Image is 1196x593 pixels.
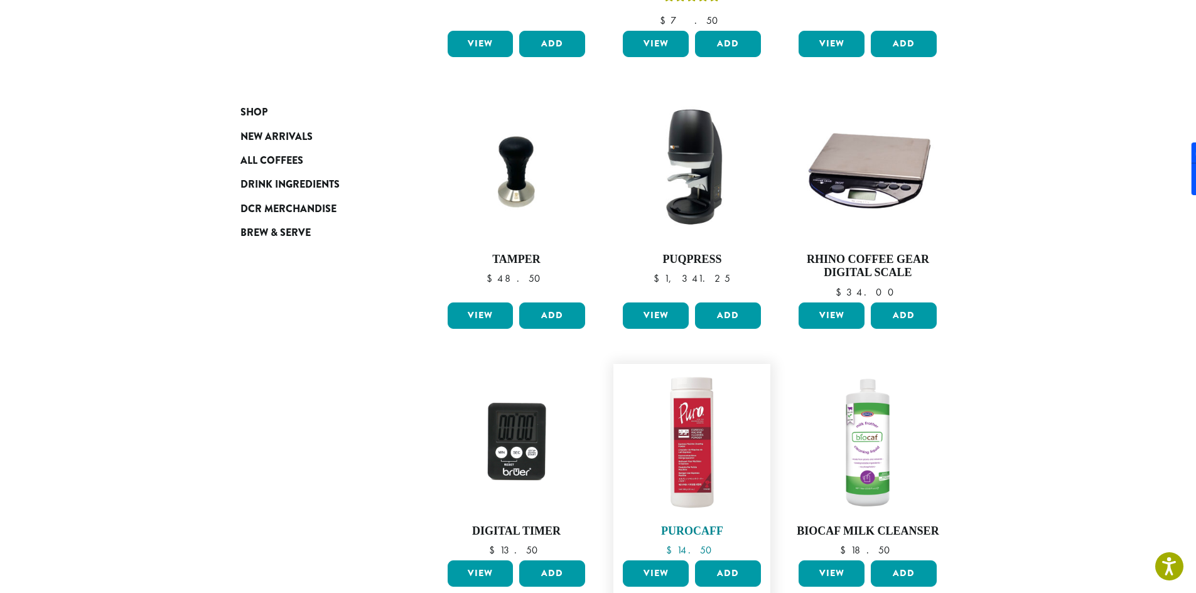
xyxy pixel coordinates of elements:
[620,253,764,267] h4: PuqPress
[695,302,761,329] button: Add
[795,99,940,243] img: Coffee-Gear-portafilter-bench-scale-300x300.jpg
[444,99,588,243] img: Tamper-300x300.jpg
[660,14,671,27] span: $
[489,543,500,557] span: $
[799,31,865,57] a: View
[840,543,851,557] span: $
[799,302,865,329] a: View
[240,201,337,217] span: DCR Merchandise
[448,31,514,57] a: View
[620,99,764,297] a: PuqPress $1,341.25
[240,173,391,196] a: Drink Ingredients
[623,31,689,57] a: View
[240,153,303,169] span: All Coffees
[487,272,497,285] span: $
[871,31,937,57] button: Add
[795,370,940,556] a: BioCaf Milk Cleanser $18.50
[444,370,588,515] img: DP3449.01.png
[519,302,585,329] button: Add
[795,253,940,280] h4: Rhino Coffee Gear Digital Scale
[489,543,544,557] bdi: 13.50
[519,31,585,57] button: Add
[836,286,900,299] bdi: 34.00
[871,302,937,329] button: Add
[448,302,514,329] a: View
[623,560,689,587] a: View
[871,560,937,587] button: Add
[695,560,761,587] button: Add
[623,302,689,329] a: View
[654,272,664,285] span: $
[240,221,391,245] a: Brew & Serve
[444,525,589,538] h4: Digital Timer
[836,286,846,299] span: $
[519,560,585,587] button: Add
[654,272,730,285] bdi: 1,341.25
[240,129,313,145] span: New Arrivals
[666,543,718,557] bdi: 14.50
[240,100,391,124] a: Shop
[620,525,764,538] h4: PuroCaff
[620,99,764,243] img: PuqPress_Black-300x300.jpg
[240,225,311,241] span: Brew & Serve
[240,124,391,148] a: New Arrivals
[240,197,391,221] a: DCR Merchandise
[660,14,724,27] bdi: 7.50
[240,105,267,120] span: Shop
[240,177,340,193] span: Drink Ingredients
[695,31,761,57] button: Add
[240,149,391,173] a: All Coffees
[795,99,940,297] a: Rhino Coffee Gear Digital Scale $34.00
[620,370,764,556] a: PuroCaff $14.50
[795,370,940,515] img: DP2315.01.png
[444,370,589,556] a: Digital Timer $13.50
[444,99,589,297] a: Tamper $48.50
[444,253,589,267] h4: Tamper
[799,560,865,587] a: View
[840,543,896,557] bdi: 18.50
[795,525,940,538] h4: BioCaf Milk Cleanser
[620,370,764,515] img: DP1325.01.png
[487,272,546,285] bdi: 48.50
[666,543,677,557] span: $
[448,560,514,587] a: View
